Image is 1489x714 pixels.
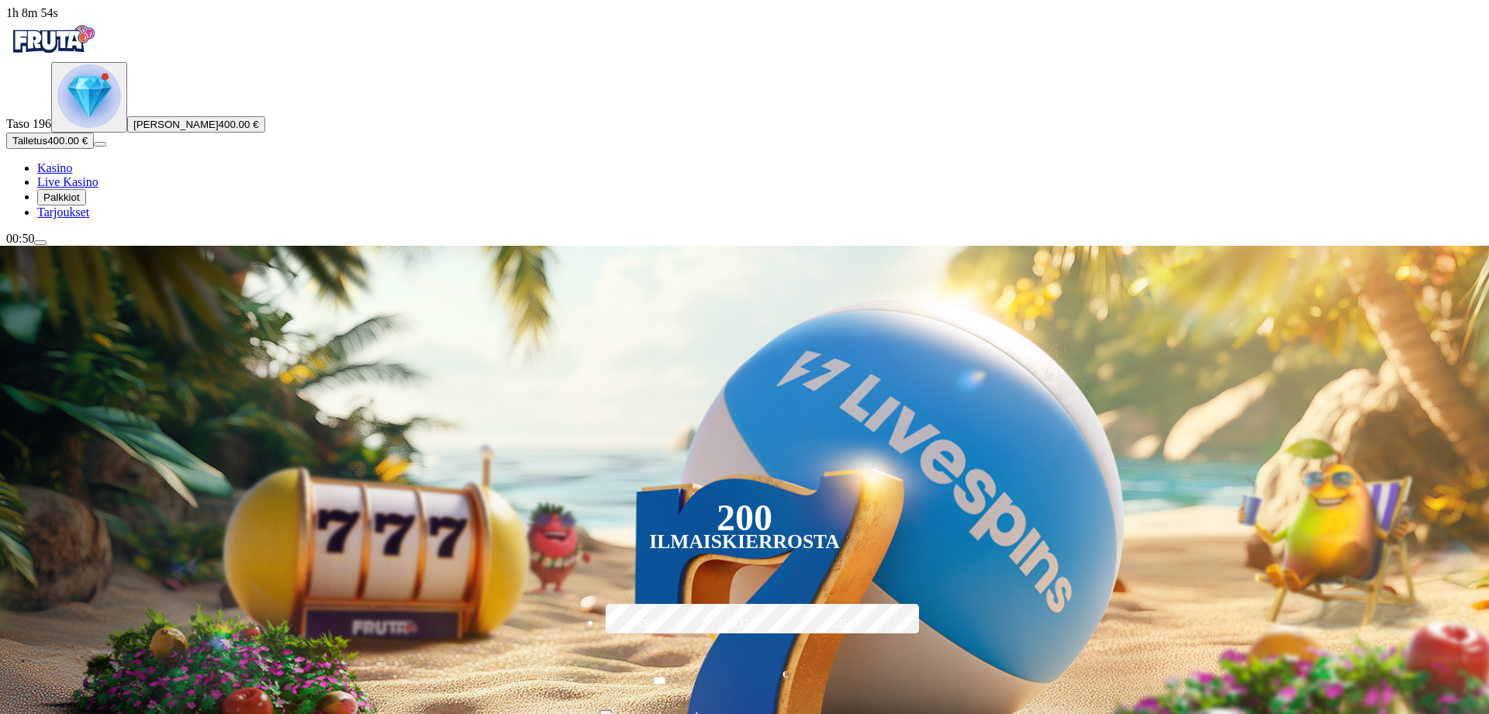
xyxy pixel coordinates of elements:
[34,240,47,245] button: menu
[6,6,58,19] span: user session time
[51,62,127,133] button: level unlocked
[37,175,98,188] span: Live Kasino
[649,533,840,551] div: Ilmaiskierrosta
[798,602,888,647] label: €250
[6,232,34,245] span: 00:50
[6,48,99,61] a: Fruta
[127,116,265,133] button: [PERSON_NAME]400.00 €
[717,509,772,527] div: 200
[12,135,47,147] span: Talletus
[57,64,121,128] img: level unlocked
[37,161,72,174] span: Kasino
[37,161,72,174] a: diamond iconKasino
[43,191,80,203] span: Palkkiot
[37,189,86,205] button: reward iconPalkkiot
[6,133,94,149] button: Talletusplus icon400.00 €
[6,117,51,130] span: Taso 196
[37,205,89,219] a: gift-inverted iconTarjoukset
[6,20,99,59] img: Fruta
[612,705,617,714] span: €
[700,602,789,647] label: €150
[37,175,98,188] a: poker-chip iconLive Kasino
[94,142,106,147] button: menu
[602,602,692,647] label: €50
[47,135,88,147] span: 400.00 €
[6,20,1483,219] nav: Primary
[133,119,219,130] span: [PERSON_NAME]
[219,119,259,130] span: 400.00 €
[37,205,89,219] span: Tarjoukset
[783,667,787,682] span: €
